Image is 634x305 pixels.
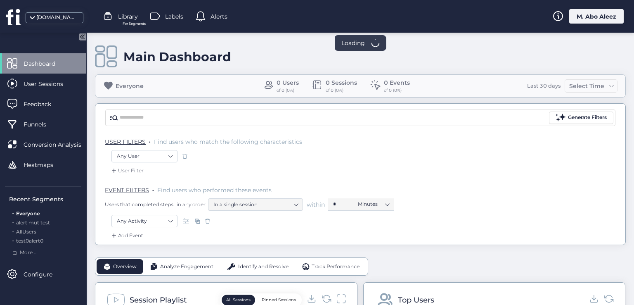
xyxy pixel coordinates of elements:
span: . [12,227,14,235]
div: M. Abo Aleez [569,9,624,24]
span: Heatmaps [24,160,66,169]
div: Generate Filters [568,114,607,122]
span: in any order [175,201,206,208]
span: User Sessions [24,79,76,88]
span: Conversion Analysis [24,140,94,149]
span: Configure [24,270,65,279]
span: Analyze Engagement [160,263,213,271]
span: Dashboard [24,59,68,68]
span: alert mut test [16,219,50,226]
span: within [307,200,325,209]
span: Identify and Resolve [238,263,289,271]
span: Labels [165,12,183,21]
span: Library [118,12,138,21]
span: . [12,209,14,217]
span: USER FILTERS [105,138,146,145]
span: . [12,236,14,244]
button: Generate Filters [549,112,613,124]
span: Funnels [24,120,59,129]
span: . [152,185,154,193]
span: AllUsers [16,229,36,235]
span: . [12,218,14,226]
nz-select-item: In a single session [213,198,298,211]
div: Add Event [110,231,143,240]
span: Loading [341,38,365,48]
span: Everyone [16,210,40,217]
div: Main Dashboard [123,49,231,64]
span: Overview [113,263,137,271]
div: [DOMAIN_NAME] [36,14,78,21]
span: Find users who match the following characteristics [154,138,302,145]
nz-select-item: Any User [117,150,172,162]
div: User Filter [110,167,144,175]
span: More ... [20,249,38,257]
nz-select-item: Minutes [358,198,389,210]
span: Feedback [24,100,64,109]
span: Alerts [211,12,227,21]
span: . [149,136,151,145]
span: Track Performance [312,263,360,271]
nz-select-item: Any Activity [117,215,172,227]
div: Recent Segments [9,195,81,204]
span: Find users who performed these events [157,186,272,194]
span: Users that completed steps [105,201,173,208]
span: EVENT FILTERS [105,186,149,194]
span: test0alert0 [16,238,43,244]
span: For Segments [123,21,146,26]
